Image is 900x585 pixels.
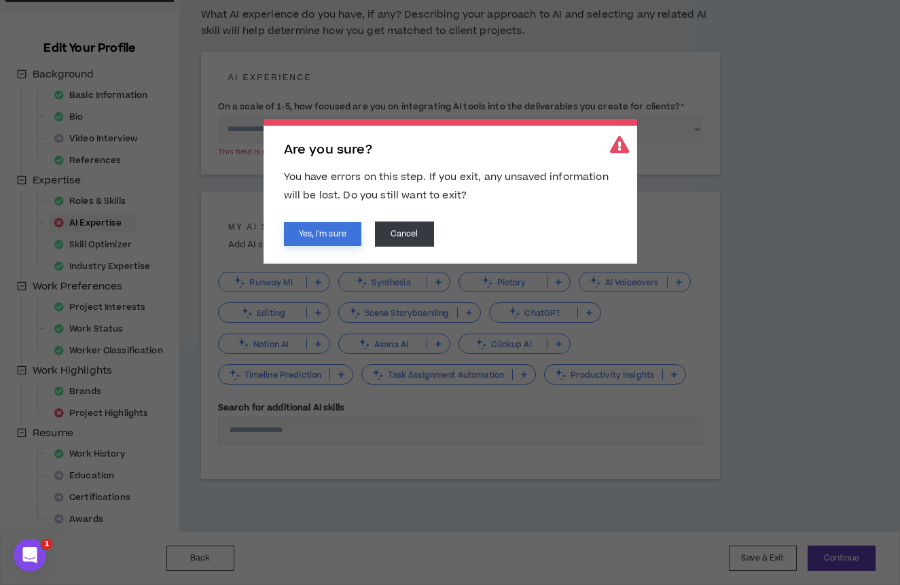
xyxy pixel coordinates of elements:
[14,539,46,571] iframe: Intercom live chat
[284,143,617,158] h2: Are you sure?
[284,170,609,202] span: You have errors on this step. If you exit, any unsaved information will be lost. Do you still wan...
[375,221,434,247] button: Cancel
[41,539,52,550] span: 1
[284,222,361,246] button: Yes, I'm sure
